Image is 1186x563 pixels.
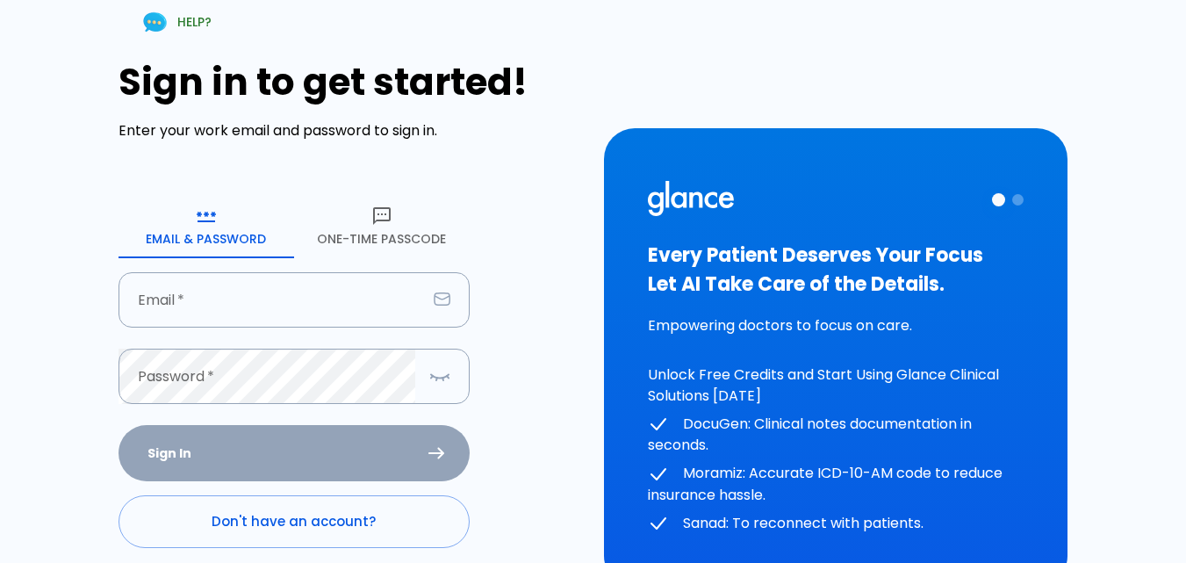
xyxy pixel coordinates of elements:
button: Email & Password [119,195,294,258]
h1: Sign in to get started! [119,61,583,104]
button: One-Time Passcode [294,195,470,258]
h3: Every Patient Deserves Your Focus Let AI Take Care of the Details. [648,241,1024,299]
p: Enter your work email and password to sign in. [119,120,583,141]
a: Don't have an account? [119,495,470,548]
p: Moramiz: Accurate ICD-10-AM code to reduce insurance hassle. [648,463,1024,506]
p: Empowering doctors to focus on care. [648,315,1024,336]
p: Sanad: To reconnect with patients. [648,513,1024,535]
img: Chat Support [140,7,170,38]
p: Unlock Free Credits and Start Using Glance Clinical Solutions [DATE] [648,365,1024,407]
p: DocuGen: Clinical notes documentation in seconds. [648,414,1024,457]
input: dr.ahmed@clinic.com [119,272,427,328]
